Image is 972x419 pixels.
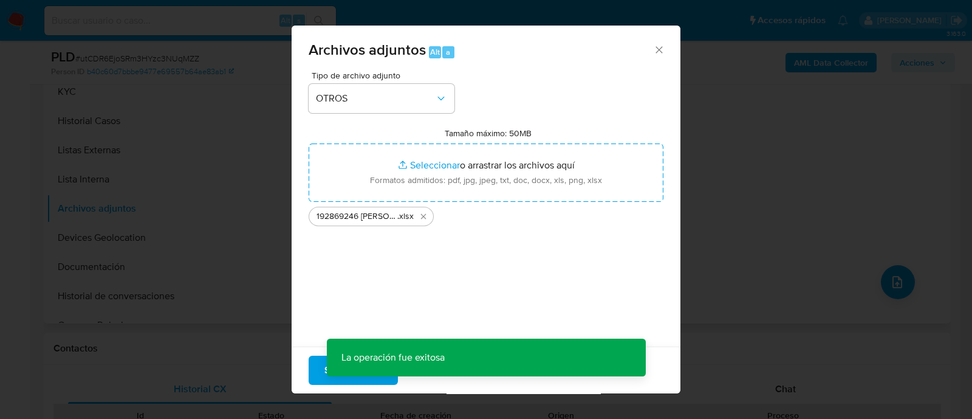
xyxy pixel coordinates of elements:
[309,356,398,385] button: Subir archivo
[309,39,426,60] span: Archivos adjuntos
[327,339,459,376] p: La operación fue exitosa
[309,84,454,113] button: OTROS
[309,202,663,226] ul: Archivos seleccionados
[316,92,435,105] span: OTROS
[397,210,414,223] span: .xlsx
[419,357,458,384] span: Cancelar
[312,71,457,80] span: Tipo de archivo adjunto
[446,46,450,58] span: a
[430,46,440,58] span: Alt
[324,357,382,384] span: Subir archivo
[416,209,431,224] button: Eliminar 192869246 ROGELIO CASTILLO MONTEALVO_SEP2025.xlsx
[653,44,664,55] button: Cerrar
[445,128,532,139] label: Tamaño máximo: 50MB
[317,210,397,223] span: 192869246 [PERSON_NAME] MONTEALVO_SEP2025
